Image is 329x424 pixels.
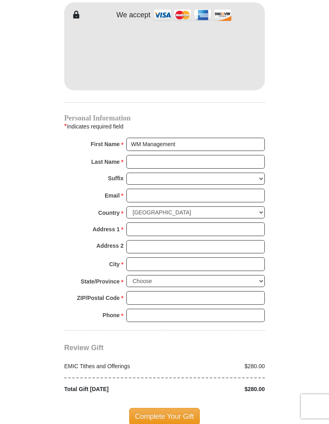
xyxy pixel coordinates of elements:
strong: Email [105,190,120,201]
strong: City [109,259,120,270]
div: $280.00 [164,385,269,393]
div: Indicates required field [64,121,265,132]
div: Total Gift [DATE] [60,385,165,393]
strong: Suffix [108,173,124,184]
strong: First Name [91,139,120,150]
strong: ZIP/Postal Code [77,292,120,304]
strong: Last Name [91,156,120,167]
h4: Personal Information [64,115,265,121]
strong: Phone [103,310,120,321]
span: Review Gift [64,344,104,352]
strong: Country [98,207,120,218]
strong: Address 1 [93,224,120,235]
div: $280.00 [164,362,269,371]
strong: State/Province [81,276,120,287]
strong: Address 2 [96,240,124,251]
img: credit cards accepted [152,6,233,24]
div: EMIC Tithes and Offerings [60,362,165,371]
h4: We accept [116,11,150,20]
